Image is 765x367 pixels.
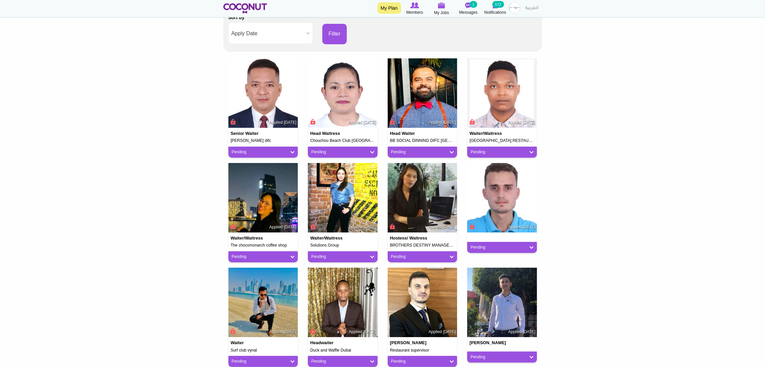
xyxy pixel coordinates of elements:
[471,245,534,250] a: Pending
[309,118,315,125] span: Connect to Unlock the Profile
[391,359,454,364] a: Pending
[434,9,449,16] span: My Jobs
[310,348,375,353] h5: Duck and Waffle Dubai
[231,236,270,241] h4: Waiter/Waitress
[231,131,270,136] h4: Senior waiter
[401,2,428,16] a: Browse Members Members
[467,163,537,233] img: Mahmoud Alhammami's picture
[228,14,244,21] label: Sort by
[231,139,296,143] h5: [PERSON_NAME] difc
[428,2,455,16] a: My Jobs My Jobs
[471,149,534,155] a: Pending
[390,243,455,248] h5: BROTHERS DESTINY MANAGEMENT SERVICES
[470,1,477,8] small: 1
[469,118,475,125] span: Connect to Unlock the Profile
[471,354,534,360] a: Pending
[311,149,374,155] a: Pending
[223,3,267,13] img: Home
[377,2,401,14] a: My Plan
[231,348,296,353] h5: Surf club vynal
[470,340,508,345] h4: [PERSON_NAME]
[228,163,298,233] img: zin nanadar soe's picture
[232,359,295,364] a: Pending
[492,1,504,8] small: 572
[322,24,347,44] button: Filter
[390,236,429,241] h4: Hostess/ Waitress
[390,131,429,136] h4: Head Waiter
[310,139,375,143] h5: Chouchou Beach Club [GEOGRAPHIC_DATA]
[308,268,378,337] img: Reinhard Mbiti's picture
[231,243,296,248] h5: The chocomonarch coffee shop
[455,2,482,16] a: Messages Messages 1
[391,149,454,155] a: Pending
[492,2,498,8] img: Notifications
[310,236,349,241] h4: Waiter/Waitress
[390,139,455,143] h5: BB SOCIAL DINNING DIFC [GEOGRAPHIC_DATA].
[484,9,506,16] span: Notifications
[231,23,304,44] span: Apply Date
[308,163,378,233] img: Reogine Moralde's picture
[228,268,298,337] img: Waqar Ahmed's picture
[470,139,535,143] h5: [GEOGRAPHIC_DATA] RESTAURANT AND [GEOGRAPHIC_DATA]([GEOGRAPHIC_DATA])
[391,254,454,260] a: Pending
[389,223,395,230] span: Connect to Unlock the Profile
[465,2,472,8] img: Messages
[470,131,508,136] h4: Waiter/Waitress
[522,2,542,15] a: العربية
[388,58,457,128] img: Jitendra Sah's picture
[308,58,378,128] img: Kristine Lontoc's picture
[406,9,423,16] span: Members
[410,2,419,8] img: Browse Members
[310,243,375,248] h5: Solutions Group
[310,131,349,136] h4: Head Waitress
[388,163,457,233] img: Mary Vien Arcibal's picture
[482,2,509,16] a: Notifications Notifications 572
[388,268,457,337] img: Abdou Abou Aldahab's picture
[309,223,315,230] span: Connect to Unlock the Profile
[232,149,295,155] a: Pending
[309,328,315,334] span: Connect to Unlock the Profile
[311,359,374,364] a: Pending
[467,58,537,128] img: Oscar Ruwaze's picture
[230,223,236,230] span: Connect to Unlock the Profile
[311,254,374,260] a: Pending
[310,340,349,345] h4: Headwaiter
[231,340,270,345] h4: Waiter
[389,118,395,125] span: Connect to Unlock the Profile
[228,58,298,128] img: Reymar Sabio's picture
[390,340,429,345] h4: [PERSON_NAME]
[230,328,236,334] span: Connect to Unlock the Profile
[459,9,478,16] span: Messages
[230,118,236,125] span: Connect to Unlock the Profile
[438,2,445,8] img: My Jobs
[390,348,455,353] h5: Restaurant supervisor
[469,223,475,230] span: Connect to Unlock the Profile
[467,268,537,337] img: EREN TONEL's picture
[232,254,295,260] a: Pending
